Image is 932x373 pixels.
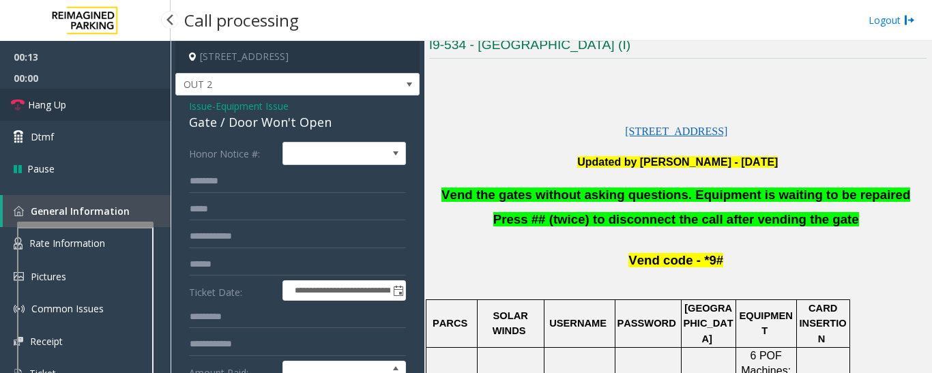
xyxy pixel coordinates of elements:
[625,126,727,137] a: [STREET_ADDRESS]
[628,253,723,267] span: Vend code - *9#
[3,195,171,227] a: General Information
[617,318,675,329] span: PASSWORD
[31,205,130,218] span: General Information
[189,99,212,113] span: Issue
[800,303,847,344] span: CARD INSERTION
[14,272,24,281] img: 'icon'
[549,318,607,329] span: USERNAME
[27,162,55,176] span: Pause
[740,310,793,336] span: EQUIPMENT
[14,303,25,314] img: 'icon'
[176,74,370,95] span: OUT 2
[429,36,927,59] h3: I9-534 - [GEOGRAPHIC_DATA] (I)
[684,303,733,344] span: [GEOGRAPHIC_DATA]
[14,237,23,250] img: 'icon'
[433,318,467,329] span: PARCS
[390,281,405,300] span: Toggle popup
[441,188,910,202] span: Vend the gates without asking questions. Equipment is waiting to be repaired
[904,13,915,27] img: logout
[216,99,289,113] span: Equipment Issue
[493,212,859,226] span: Press ## (twice) to disconnect the call after vending the gate
[31,130,54,144] span: Dtmf
[14,337,23,346] img: 'icon'
[175,41,420,73] h4: [STREET_ADDRESS]
[186,280,279,301] label: Ticket Date:
[14,206,24,216] img: 'icon'
[212,100,289,113] span: -
[577,156,778,168] b: Updated by [PERSON_NAME] - [DATE]
[386,361,405,372] span: Increase value
[189,113,406,132] div: Gate / Door Won't Open
[28,98,66,112] span: Hang Up
[177,3,306,37] h3: Call processing
[493,310,531,336] span: SOLAR WINDS
[186,142,279,165] label: Honor Notice #:
[869,13,915,27] a: Logout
